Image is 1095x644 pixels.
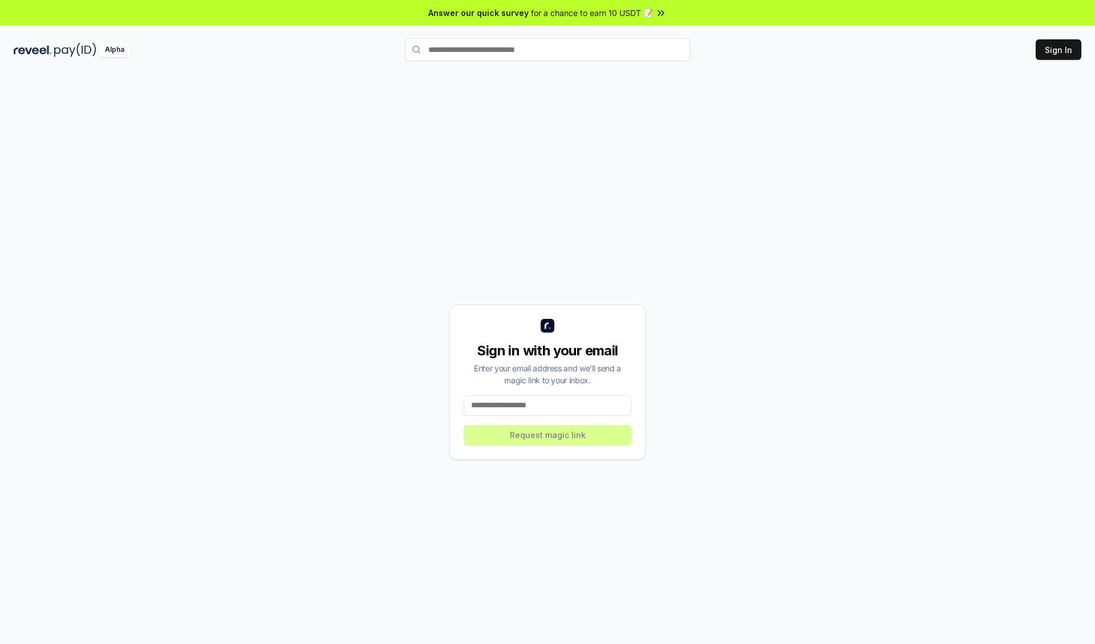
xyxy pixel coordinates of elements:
button: Sign In [1036,39,1081,60]
img: reveel_dark [14,43,52,57]
div: Alpha [99,43,131,57]
img: logo_small [541,319,554,333]
div: Sign in with your email [464,342,631,360]
div: Enter your email address and we’ll send a magic link to your inbox. [464,362,631,386]
span: Answer our quick survey [428,7,529,19]
img: pay_id [54,43,96,57]
span: for a chance to earn 10 USDT 📝 [531,7,653,19]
